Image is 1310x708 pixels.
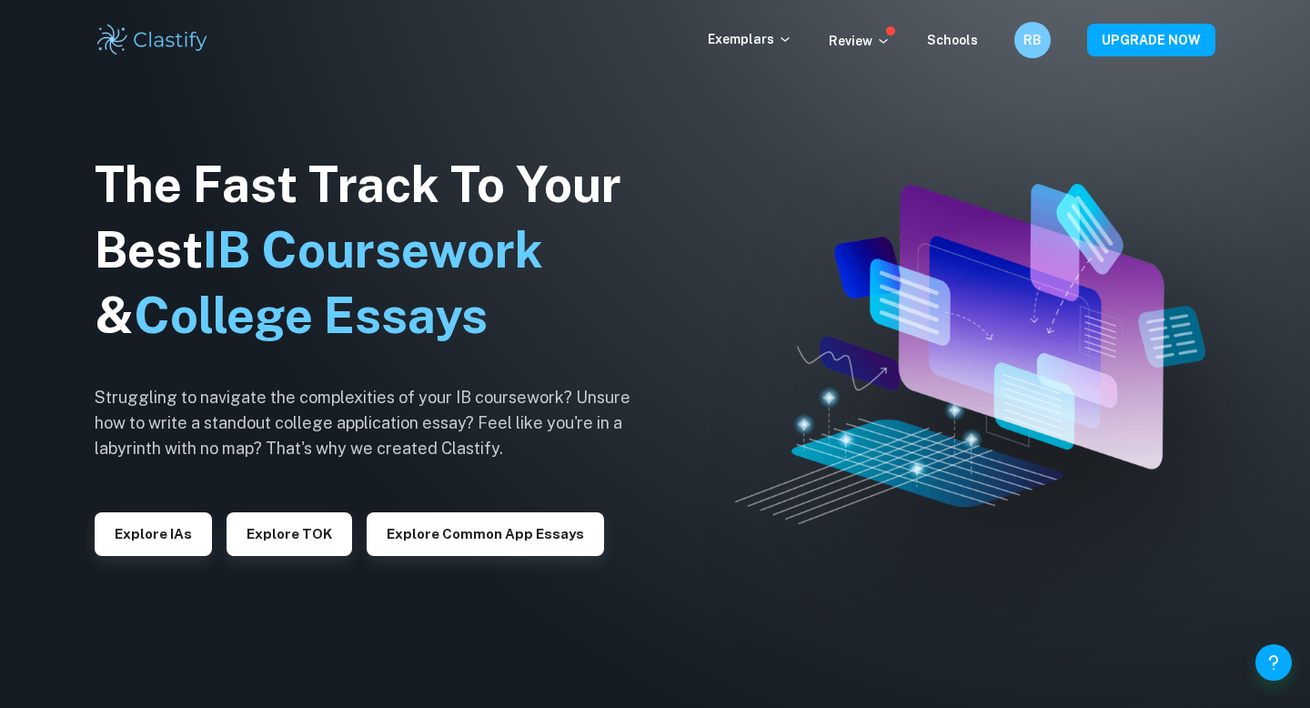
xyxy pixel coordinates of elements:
[203,221,543,278] span: IB Coursework
[367,512,604,556] button: Explore Common App essays
[95,22,210,58] img: Clastify logo
[735,184,1205,523] img: Clastify hero
[1014,22,1051,58] button: RB
[927,33,978,47] a: Schools
[367,524,604,541] a: Explore Common App essays
[829,31,891,51] p: Review
[708,29,792,49] p: Exemplars
[95,524,212,541] a: Explore IAs
[1087,24,1215,56] button: UPGRADE NOW
[227,512,352,556] button: Explore TOK
[95,152,659,349] h1: The Fast Track To Your Best &
[134,287,488,344] span: College Essays
[1023,30,1043,50] h6: RB
[1255,644,1292,681] button: Help and Feedback
[227,524,352,541] a: Explore TOK
[95,385,659,461] h6: Struggling to navigate the complexities of your IB coursework? Unsure how to write a standout col...
[95,512,212,556] button: Explore IAs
